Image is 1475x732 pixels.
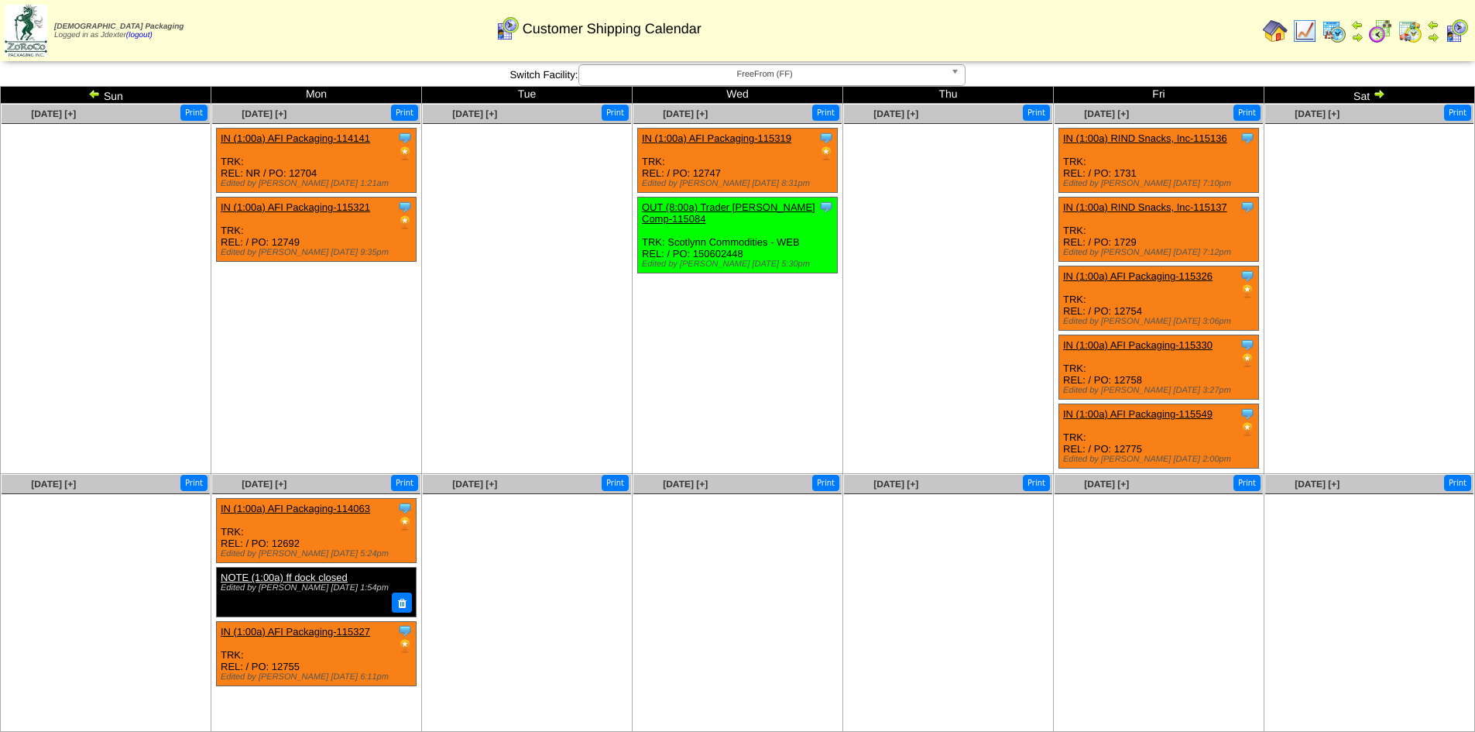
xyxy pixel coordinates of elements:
div: TRK: Scotlynn Commodities - WEB REL: / PO: 150602448 [638,198,838,273]
a: OUT (8:00a) Trader [PERSON_NAME] Comp-115084 [642,201,815,225]
a: (logout) [126,31,153,40]
button: Print [1023,105,1050,121]
button: Delete Note [392,593,412,613]
a: [DATE] [+] [452,108,497,119]
button: Print [1444,475,1471,491]
img: PO [1240,284,1255,299]
span: [DATE] [+] [242,108,286,119]
a: IN (1:00a) AFI Packaging-115327 [221,626,370,637]
a: [DATE] [+] [1084,108,1129,119]
img: arrowleft.gif [1351,19,1364,31]
img: Tooltip [1240,199,1255,215]
a: [DATE] [+] [452,479,497,490]
td: Tue [422,87,633,104]
div: TRK: REL: / PO: 1731 [1059,129,1259,193]
button: Print [812,475,839,491]
td: Wed [633,87,843,104]
button: Print [1233,475,1261,491]
a: IN (1:00a) AFI Packaging-115326 [1063,270,1213,282]
div: Edited by [PERSON_NAME] [DATE] 6:11pm [221,672,416,682]
a: [DATE] [+] [242,479,286,490]
img: PO [397,146,413,161]
button: Print [1233,105,1261,121]
span: [DATE] [+] [1295,479,1340,490]
img: Tooltip [1240,337,1255,352]
div: TRK: REL: / PO: 1729 [1059,198,1259,262]
a: [DATE] [+] [663,479,708,490]
img: Tooltip [397,500,413,516]
a: IN (1:00a) RIND Snacks, Inc-115136 [1063,132,1227,144]
div: Edited by [PERSON_NAME] [DATE] 2:00pm [1063,455,1258,464]
a: IN (1:00a) AFI Packaging-115330 [1063,339,1213,351]
span: [DEMOGRAPHIC_DATA] Packaging [54,22,184,31]
img: calendarinout.gif [1398,19,1422,43]
img: zoroco-logo-small.webp [5,5,47,57]
img: PO [1240,421,1255,437]
a: [DATE] [+] [1295,108,1340,119]
img: line_graph.gif [1292,19,1317,43]
img: arrowright.gif [1351,31,1364,43]
img: Tooltip [1240,268,1255,284]
div: TRK: REL: / PO: 12755 [217,621,417,686]
div: Edited by [PERSON_NAME] [DATE] 1:21am [221,179,416,188]
img: PO [397,516,413,531]
a: [DATE] [+] [873,108,918,119]
a: [DATE] [+] [663,108,708,119]
img: arrowleft.gif [88,88,101,100]
button: Print [391,475,418,491]
img: calendarcustomer.gif [495,16,520,41]
td: Fri [1054,87,1264,104]
a: IN (1:00a) AFI Packaging-114063 [221,503,370,514]
button: Print [391,105,418,121]
img: Tooltip [397,199,413,215]
img: home.gif [1263,19,1288,43]
div: TRK: REL: / PO: 12692 [217,499,417,563]
a: [DATE] [+] [31,479,76,490]
span: [DATE] [+] [1084,479,1129,490]
button: Print [602,105,629,121]
img: arrowright.gif [1427,31,1439,43]
a: [DATE] [+] [31,108,76,119]
div: Edited by [PERSON_NAME] [DATE] 7:10pm [1063,179,1258,188]
img: arrowright.gif [1373,88,1385,100]
img: PO [818,146,834,161]
a: IN (1:00a) AFI Packaging-115321 [221,201,370,213]
div: Edited by [PERSON_NAME] [DATE] 3:27pm [1063,386,1258,395]
a: IN (1:00a) AFI Packaging-115549 [1063,408,1213,420]
img: Tooltip [818,130,834,146]
a: NOTE (1:00a) ff dock closed [221,572,348,583]
img: PO [1240,352,1255,368]
img: PO [397,215,413,230]
img: Tooltip [397,623,413,638]
img: calendarblend.gif [1368,19,1393,43]
a: IN (1:00a) RIND Snacks, Inc-115137 [1063,201,1227,213]
button: Print [180,105,208,121]
div: TRK: REL: / PO: 12754 [1059,266,1259,331]
button: Print [1444,105,1471,121]
div: Edited by [PERSON_NAME] [DATE] 8:31pm [642,179,837,188]
div: TRK: REL: / PO: 12747 [638,129,838,193]
span: Customer Shipping Calendar [523,21,701,37]
button: Print [602,475,629,491]
img: Tooltip [397,130,413,146]
div: Edited by [PERSON_NAME] [DATE] 3:06pm [1063,317,1258,326]
img: PO [397,638,413,654]
div: TRK: REL: / PO: 12758 [1059,335,1259,400]
td: Thu [843,87,1054,104]
span: FreeFrom (FF) [585,65,945,84]
div: Edited by [PERSON_NAME] [DATE] 1:54pm [221,583,408,593]
img: arrowleft.gif [1427,19,1439,31]
button: Print [1023,475,1050,491]
img: Tooltip [1240,130,1255,146]
img: calendarcustomer.gif [1444,19,1469,43]
span: [DATE] [+] [873,479,918,490]
div: Edited by [PERSON_NAME] [DATE] 5:30pm [642,259,837,269]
